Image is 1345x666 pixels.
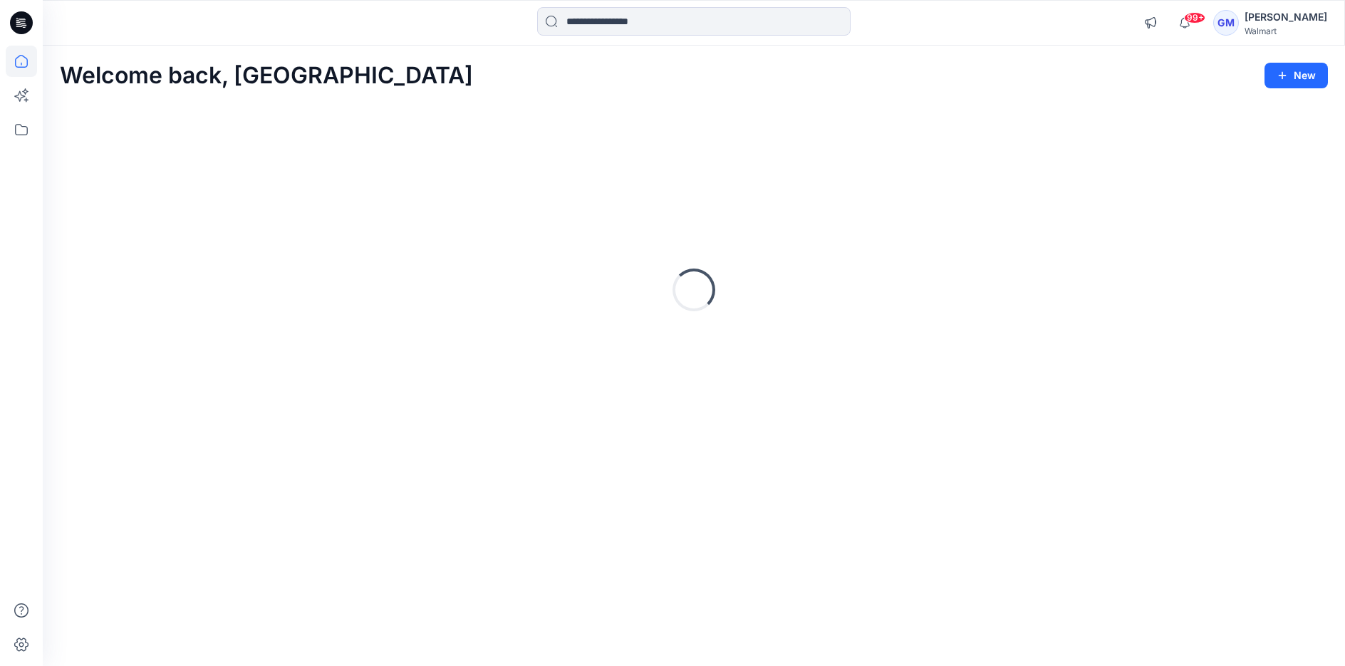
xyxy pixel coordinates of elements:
[60,63,473,89] h2: Welcome back, [GEOGRAPHIC_DATA]
[1264,63,1328,88] button: New
[1184,12,1205,24] span: 99+
[1213,10,1239,36] div: GM
[1245,26,1327,36] div: Walmart
[1245,9,1327,26] div: [PERSON_NAME]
